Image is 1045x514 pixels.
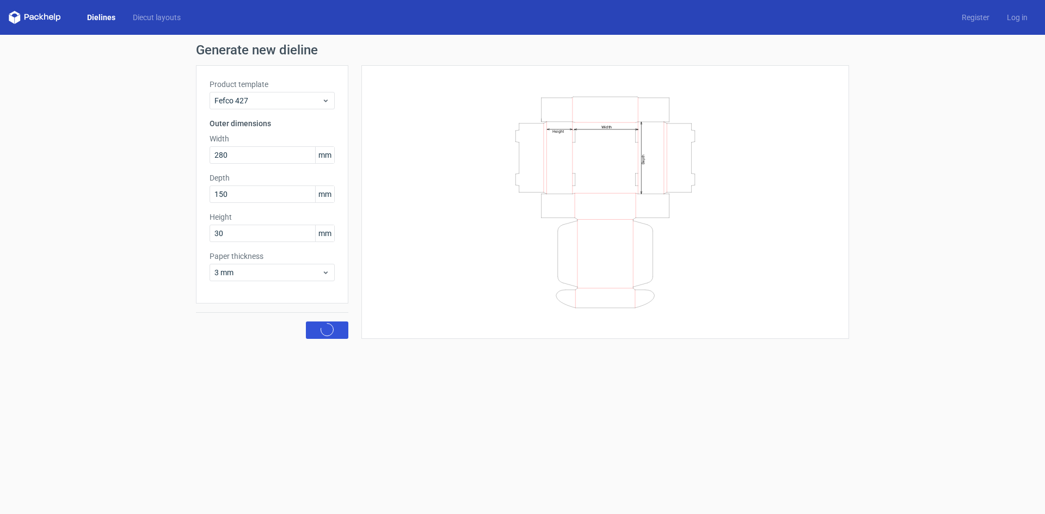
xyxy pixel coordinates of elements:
[210,212,335,222] label: Height
[210,251,335,262] label: Paper thickness
[601,124,612,129] text: Width
[998,12,1036,23] a: Log in
[953,12,998,23] a: Register
[552,129,564,133] text: Height
[315,225,334,241] span: mm
[196,44,849,57] h1: Generate new dieline
[210,79,335,90] label: Product template
[214,267,322,278] span: 3 mm
[210,133,335,144] label: Width
[641,154,646,164] text: Depth
[210,172,335,183] label: Depth
[124,12,189,23] a: Diecut layouts
[214,95,322,106] span: Fefco 427
[315,147,334,163] span: mm
[210,118,335,129] h3: Outer dimensions
[315,186,334,202] span: mm
[78,12,124,23] a: Dielines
